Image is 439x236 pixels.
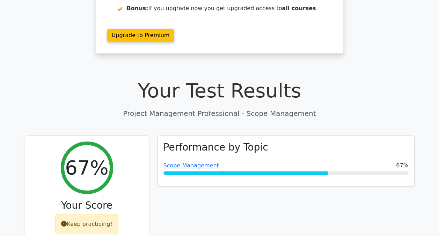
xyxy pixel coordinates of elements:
h1: Your Test Results [25,79,415,102]
h3: Your Score [31,200,143,211]
a: Upgrade to Premium [107,29,174,42]
h2: 67% [65,156,108,179]
p: Project Management Professional - Scope Management [25,108,415,119]
span: 67% [396,161,409,170]
h3: Performance by Topic [163,141,268,153]
div: Keep practicing! [55,214,118,234]
a: Scope Management [163,162,219,169]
